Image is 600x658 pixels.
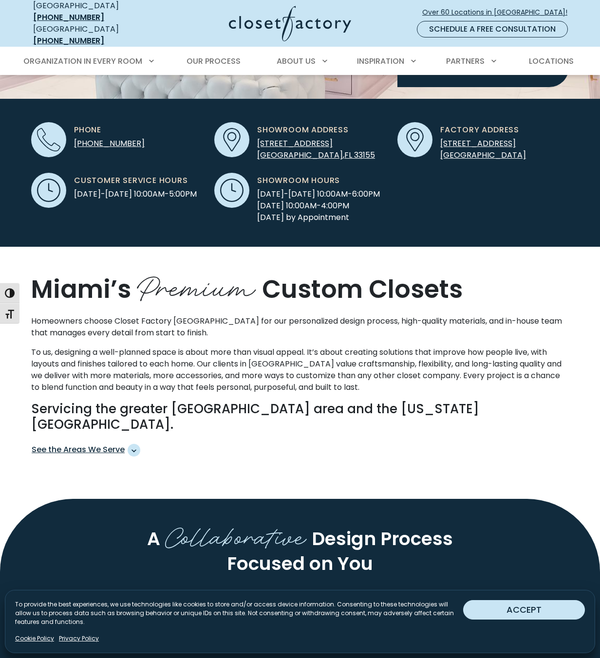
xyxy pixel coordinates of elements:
a: Over 60 Locations in [GEOGRAPHIC_DATA]! [422,4,576,21]
nav: Primary Menu [17,48,583,75]
span: FL [344,149,352,161]
span: 33155 [354,149,375,161]
a: [STREET_ADDRESS][GEOGRAPHIC_DATA] [440,138,526,161]
span: Partners [446,55,485,67]
span: [DATE]-[DATE] 10:00AM-6:00PM [257,188,380,200]
span: Phone [74,124,101,136]
p: To provide the best experiences, we use technologies like cookies to store and/or access device i... [15,600,463,626]
a: [PHONE_NUMBER] [74,138,145,149]
span: Showroom Hours [257,175,340,186]
a: Cookie Policy [15,634,54,643]
span: Showroom Address [257,124,349,136]
span: Locations [529,55,574,67]
span: Our Process [187,55,241,67]
span: Premium [137,262,256,308]
button: ACCEPT [463,600,585,620]
span: [STREET_ADDRESS] [257,138,333,149]
img: Closet Factory Logo [229,6,351,41]
span: Organization in Every Room [23,55,142,67]
span: Miami’s [31,272,131,307]
span: Factory Address [440,124,519,136]
strong: Servicing the greater [GEOGRAPHIC_DATA] area and the [US_STATE][GEOGRAPHIC_DATA]. [31,400,479,434]
span: [GEOGRAPHIC_DATA] [257,149,343,161]
span: [DATE] by Appointment [257,212,380,223]
div: [GEOGRAPHIC_DATA] [33,23,152,47]
a: Schedule a Free Consultation [417,21,568,37]
a: [STREET_ADDRESS] [GEOGRAPHIC_DATA],FL 33155 [257,138,375,161]
span: [DATE]-[DATE] 10:00AM-5:00PM [74,188,197,200]
span: Inspiration [357,55,404,67]
span: Customer Service Hours [74,175,188,186]
span: Custom Closets [262,272,463,307]
span: A [147,526,160,551]
a: Privacy Policy [59,634,99,643]
p: To us, designing a well-planned space is about more than visual appeal. It’s about creating solut... [31,347,569,393]
span: Collaborative [165,515,307,554]
span: Over 60 Locations in [GEOGRAPHIC_DATA]! [422,7,575,18]
span: Design Process [312,526,453,551]
a: [PHONE_NUMBER] [33,35,104,46]
span: About Us [277,55,316,67]
span: See the Areas We Serve [32,444,140,457]
span: Focused on You [227,551,373,576]
button: See the Areas We Serve [31,440,141,460]
p: Homeowners choose Closet Factory [GEOGRAPHIC_DATA] for our personalized design process, high-qual... [31,315,569,339]
span: [DATE] 10:00AM-4:00PM [257,200,380,212]
a: [PHONE_NUMBER] [33,12,104,23]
